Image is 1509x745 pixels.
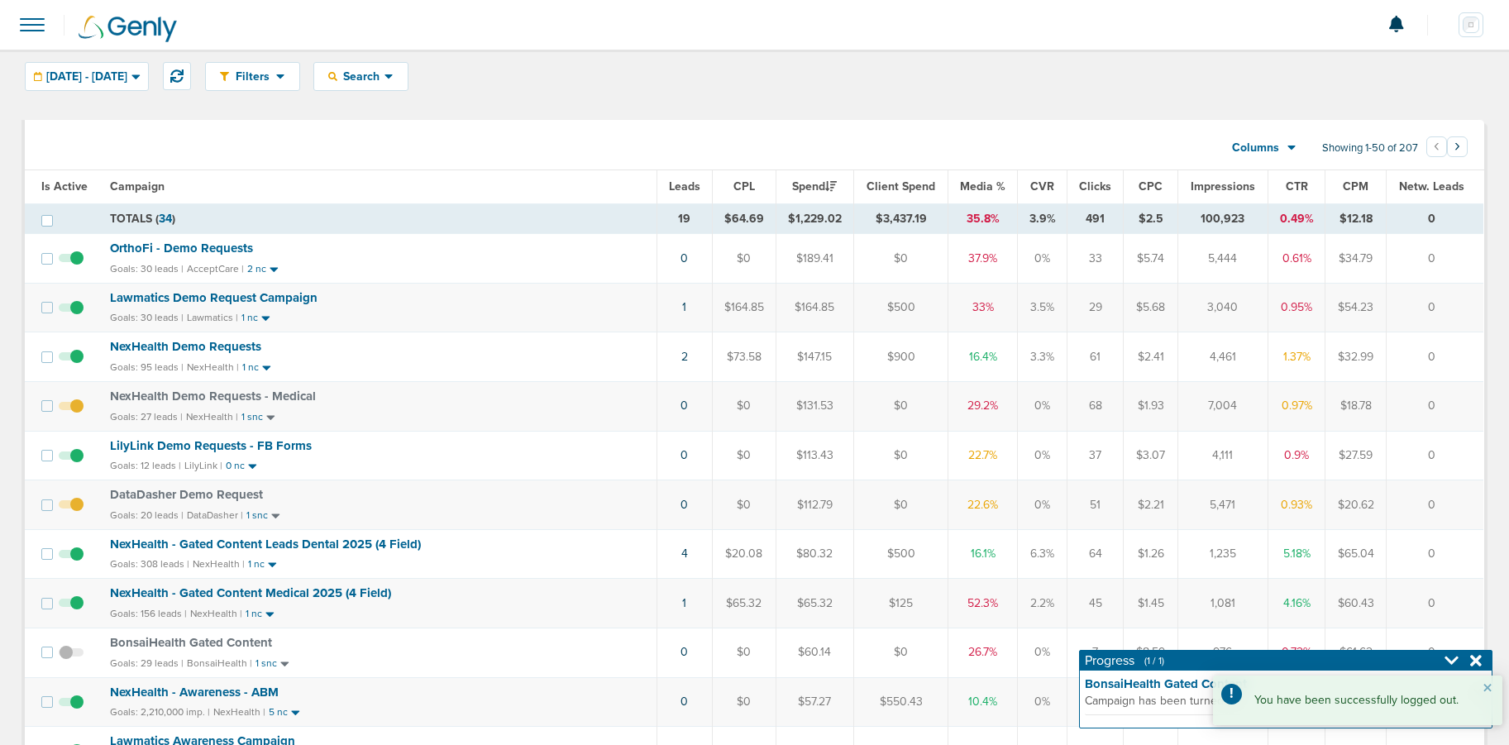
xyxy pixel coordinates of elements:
small: Goals: 308 leads | [110,558,189,571]
td: 0 [1387,283,1484,332]
td: 4,461 [1178,332,1268,382]
a: 0 [680,498,688,512]
td: 3,040 [1178,283,1268,332]
td: $3.07 [1123,431,1177,480]
span: 34 [159,212,172,226]
td: 0 [1387,628,1484,677]
td: $0 [712,431,776,480]
td: $0 [712,381,776,431]
span: Impressions [1191,179,1255,193]
small: 1 snc [241,411,263,423]
td: $80.32 [776,529,854,579]
a: 2 [681,350,688,364]
td: 1,081 [1178,579,1268,628]
a: 0 [680,695,688,709]
td: $1,229.02 [776,203,854,234]
td: 51 [1067,480,1123,530]
td: 7 [1067,628,1123,677]
span: Clicks [1079,179,1111,193]
td: 0.9% [1268,431,1325,480]
td: $5.74 [1123,234,1177,284]
span: BonsaiHealth Gated Content [110,635,272,650]
td: $1.45 [1123,579,1177,628]
td: $61.62 [1325,628,1387,677]
td: $20.08 [712,529,776,579]
td: 0% [1018,234,1067,284]
button: Go to next page [1447,136,1468,157]
td: $147.15 [776,332,854,382]
td: 491 [1067,203,1123,234]
td: $60.14 [776,628,854,677]
span: NexHealth - Awareness - ABM [110,685,279,700]
td: 29.2% [948,381,1018,431]
td: $189.41 [776,234,854,284]
td: $0 [712,628,776,677]
td: $18.78 [1325,381,1387,431]
td: $34.79 [1325,234,1387,284]
a: 1 [682,300,686,314]
td: $164.85 [776,283,854,332]
small: Goals: 30 leads | [110,263,184,275]
td: 0 [1387,234,1484,284]
small: NexHealth | [213,706,265,718]
td: $65.04 [1325,529,1387,579]
button: Close [1483,679,1492,699]
span: Netw. Leads [1399,179,1464,193]
small: Goals: 27 leads | [110,411,183,423]
td: 64 [1067,529,1123,579]
small: 1 snc [255,657,277,670]
span: CPL [733,179,755,193]
td: $900 [854,332,948,382]
small: 1 snc [246,509,268,522]
td: 61 [1067,332,1123,382]
ul: Pagination [1426,139,1468,159]
td: $500 [854,529,948,579]
td: 22.7% [948,431,1018,480]
small: 1 nc [248,558,265,571]
span: NexHealth Demo Requests - Medical [110,389,316,404]
td: 2.2% [1018,579,1067,628]
td: $0 [854,431,948,480]
td: $2.5 [1123,203,1177,234]
span: LilyLink Demo Requests - FB Forms [110,438,312,453]
span: OrthoFi - Demo Requests [110,241,253,255]
td: $65.32 [712,579,776,628]
td: $125 [854,579,948,628]
td: $550.43 [854,677,948,727]
small: DataDasher | [187,509,243,521]
span: NexHealth - Gated Content Medical 2025 (4 Field) [110,585,391,600]
td: $0 [854,234,948,284]
td: 22.6% [948,480,1018,530]
span: CVR [1030,179,1054,193]
small: BonsaiHealth | [187,657,252,669]
a: 0 [680,448,688,462]
h4: Progress [1085,652,1164,669]
td: $2.21 [1123,480,1177,530]
span: Columns [1232,140,1279,156]
span: NexHealth - Gated Content Leads Dental 2025 (4 Field) [110,537,421,552]
td: $164.85 [712,283,776,332]
td: $0 [712,480,776,530]
td: $3,437.19 [854,203,948,234]
td: $32.99 [1325,332,1387,382]
td: 0 [1387,381,1484,431]
td: $12.18 [1325,203,1387,234]
td: $57.27 [776,677,854,727]
td: 5,471 [1178,480,1268,530]
small: Goals: 2,210,000 imp. | [110,706,210,719]
small: NexHealth | [187,361,239,373]
td: $1.26 [1123,529,1177,579]
td: 26.7% [948,628,1018,677]
td: 976 [1178,628,1268,677]
td: $5.68 [1123,283,1177,332]
td: 4.16% [1268,579,1325,628]
small: Goals: 29 leads | [110,657,184,670]
small: Lawmatics | [187,312,238,323]
a: 1 [682,596,686,610]
td: 0% [1018,628,1067,677]
span: [DATE] - [DATE] [46,71,127,83]
td: 0 [1387,529,1484,579]
small: 5 nc [269,706,288,719]
span: Campaign has been turned off [1085,693,1468,709]
td: 3.3% [1018,332,1067,382]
